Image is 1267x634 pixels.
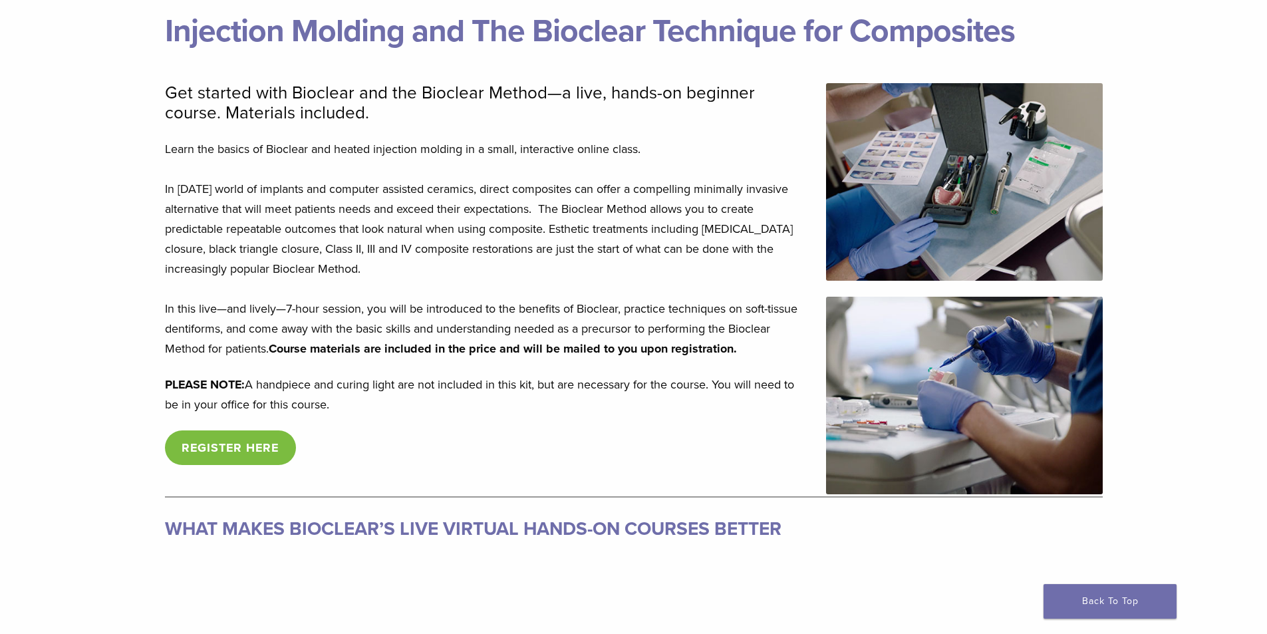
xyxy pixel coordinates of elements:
p: Get started with Bioclear and the Bioclear Method—a live, hands-on beginner course. Materials inc... [165,83,810,123]
h3: WHAT MAKES BIOCLEAR’S LIVE VIRTUAL HANDS-ON COURSES BETTER [165,513,1103,545]
p: A handpiece and curing light are not included in this kit, but are necessary for the course. You ... [165,375,810,414]
strong: PLEASE NOTE: [165,377,245,392]
a: Back To Top [1044,584,1177,619]
h1: Injection Molding and The Bioclear Technique for Composites [165,15,1103,47]
p: Learn the basics of Bioclear and heated injection molding in a small, interactive online class. I... [165,139,810,359]
strong: Course materials are included in the price and will be mailed to you upon registration. [269,341,737,356]
a: REGISTER HERE [165,430,297,465]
